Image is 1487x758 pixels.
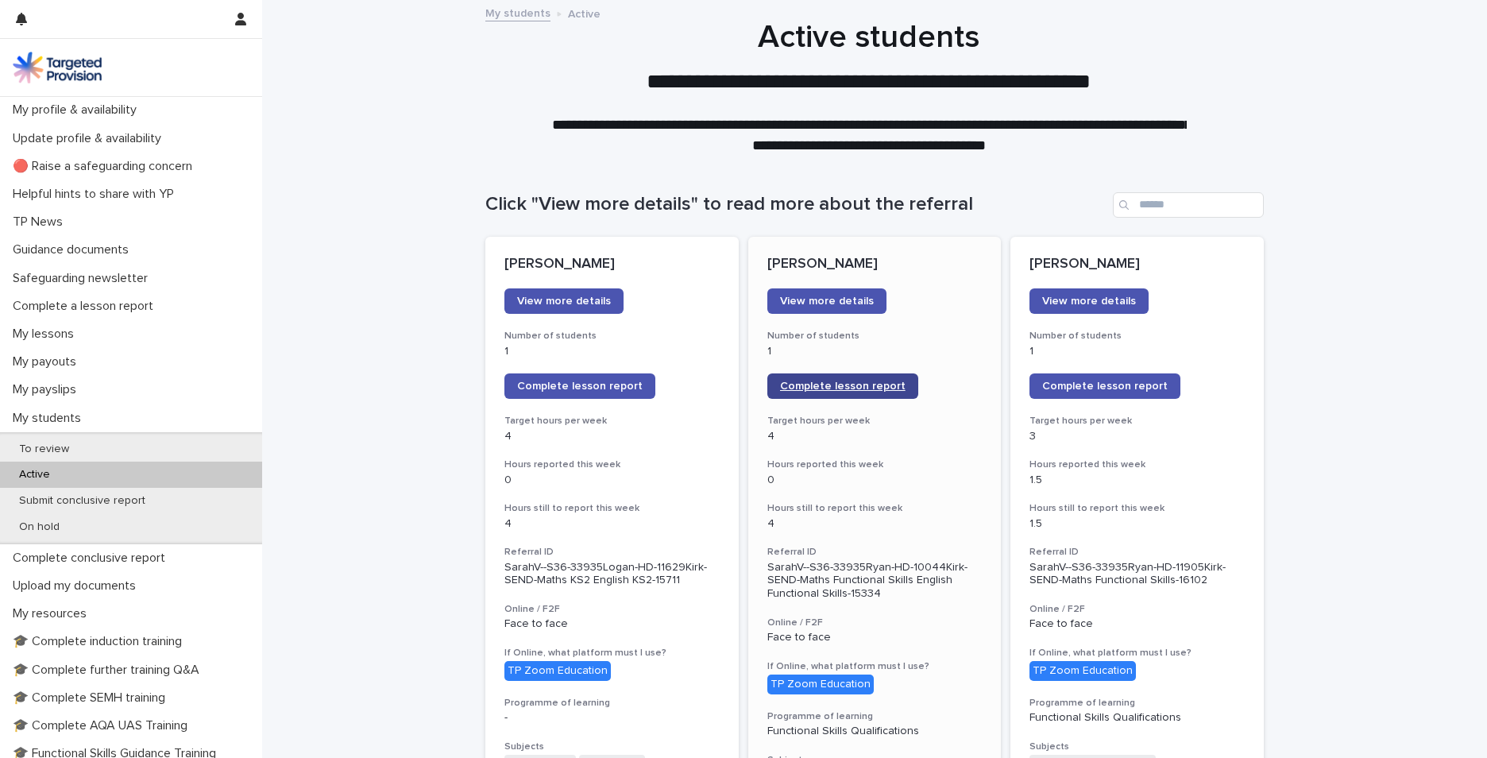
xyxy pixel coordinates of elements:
[504,647,720,659] h3: If Online, what platform must I use?
[504,517,720,531] p: 4
[767,415,983,427] h3: Target hours per week
[767,373,918,399] a: Complete lesson report
[1029,661,1136,681] div: TP Zoom Education
[504,474,720,487] p: 0
[1029,256,1245,273] p: [PERSON_NAME]
[1029,617,1245,631] p: Face to face
[13,52,102,83] img: M5nRWzHhSzIhMunXDL62
[504,373,655,399] a: Complete lesson report
[1029,430,1245,443] p: 3
[517,296,611,307] span: View more details
[1042,381,1168,392] span: Complete lesson report
[517,381,643,392] span: Complete lesson report
[6,354,89,369] p: My payouts
[504,546,720,559] h3: Referral ID
[6,299,166,314] p: Complete a lesson report
[780,381,906,392] span: Complete lesson report
[504,711,720,725] p: -
[504,458,720,471] h3: Hours reported this week
[767,517,983,531] p: 4
[6,520,72,534] p: On hold
[767,474,983,487] p: 0
[6,102,149,118] p: My profile & availability
[1029,647,1245,659] h3: If Online, what platform must I use?
[1029,502,1245,515] h3: Hours still to report this week
[767,675,874,694] div: TP Zoom Education
[1029,546,1245,559] h3: Referral ID
[6,443,82,456] p: To review
[6,551,178,566] p: Complete conclusive report
[504,256,720,273] p: [PERSON_NAME]
[504,697,720,710] h3: Programme of learning
[767,288,886,314] a: View more details
[767,458,983,471] h3: Hours reported this week
[767,617,983,629] h3: Online / F2F
[767,502,983,515] h3: Hours still to report this week
[767,561,983,601] p: SarahV--S36-33935Ryan-HD-10044Kirk-SEND-Maths Functional Skills English Functional Skills-15334
[6,663,212,678] p: 🎓 Complete further training Q&A
[504,415,720,427] h3: Target hours per week
[1029,415,1245,427] h3: Target hours per week
[6,271,160,286] p: Safeguarding newsletter
[6,327,87,342] p: My lessons
[504,345,720,358] p: 1
[1029,474,1245,487] p: 1.5
[1029,697,1245,710] h3: Programme of learning
[504,661,611,681] div: TP Zoom Education
[1113,192,1264,218] input: Search
[568,4,601,21] p: Active
[1029,345,1245,358] p: 1
[6,494,158,508] p: Submit conclusive report
[6,131,174,146] p: Update profile & availability
[6,634,195,649] p: 🎓 Complete induction training
[767,725,983,738] p: Functional Skills Qualifications
[6,690,178,706] p: 🎓 Complete SEMH training
[504,502,720,515] h3: Hours still to report this week
[1029,288,1149,314] a: View more details
[780,296,874,307] span: View more details
[6,215,75,230] p: TP News
[767,345,983,358] p: 1
[6,242,141,257] p: Guidance documents
[767,631,983,644] p: Face to face
[767,430,983,443] p: 4
[504,561,720,588] p: SarahV--S36-33935Logan-HD-11629Kirk-SEND-Maths KS2 English KS2-15711
[480,18,1258,56] h1: Active students
[6,411,94,426] p: My students
[1029,330,1245,342] h3: Number of students
[6,468,63,481] p: Active
[504,617,720,631] p: Face to face
[6,578,149,594] p: Upload my documents
[1042,296,1136,307] span: View more details
[504,330,720,342] h3: Number of students
[767,546,983,559] h3: Referral ID
[767,330,983,342] h3: Number of students
[6,159,205,174] p: 🔴 Raise a safeguarding concern
[1029,517,1245,531] p: 1.5
[504,288,624,314] a: View more details
[504,741,720,753] h3: Subjects
[767,710,983,723] h3: Programme of learning
[767,660,983,673] h3: If Online, what platform must I use?
[6,382,89,397] p: My payslips
[6,718,200,733] p: 🎓 Complete AQA UAS Training
[1029,711,1245,725] p: Functional Skills Qualifications
[1029,561,1245,588] p: SarahV--S36-33935Ryan-HD-11905Kirk-SEND-Maths Functional Skills-16102
[6,187,187,202] p: Helpful hints to share with YP
[1029,603,1245,616] h3: Online / F2F
[6,606,99,621] p: My resources
[1029,373,1180,399] a: Complete lesson report
[1029,741,1245,753] h3: Subjects
[504,603,720,616] h3: Online / F2F
[504,430,720,443] p: 4
[485,193,1107,216] h1: Click "View more details" to read more about the referral
[485,3,550,21] a: My students
[767,256,983,273] p: [PERSON_NAME]
[1029,458,1245,471] h3: Hours reported this week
